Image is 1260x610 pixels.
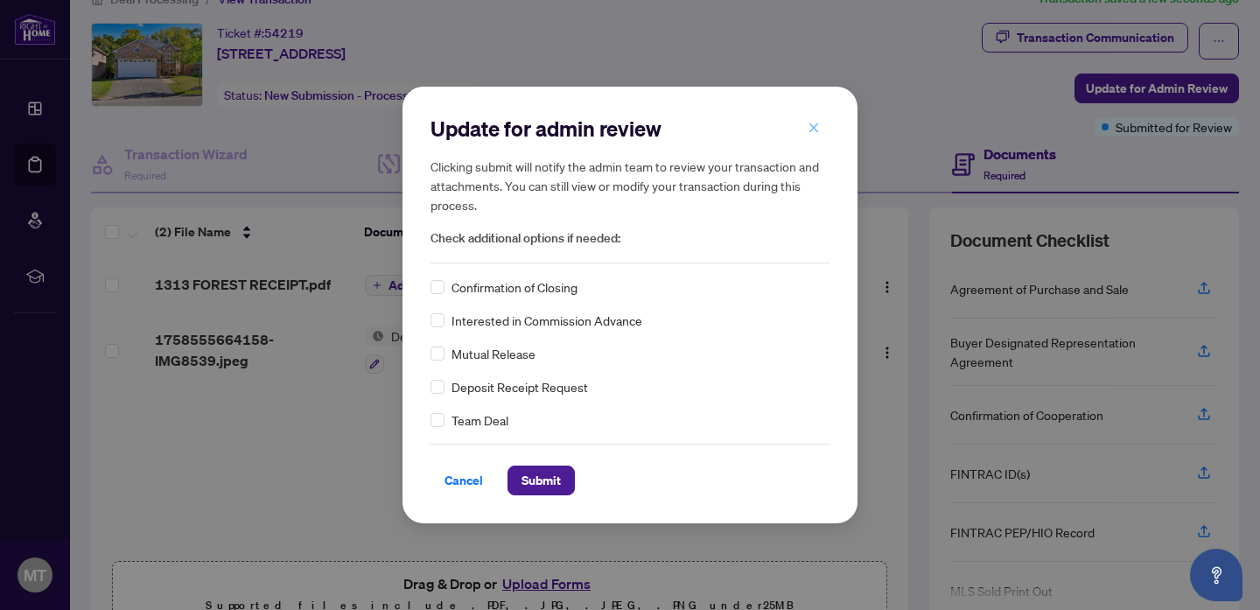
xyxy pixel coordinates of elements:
[451,410,508,430] span: Team Deal
[507,466,575,495] button: Submit
[1190,549,1242,601] button: Open asap
[451,377,588,396] span: Deposit Receipt Request
[451,277,577,297] span: Confirmation of Closing
[430,157,829,214] h5: Clicking submit will notify the admin team to review your transaction and attachments. You can st...
[808,122,820,134] span: close
[444,466,483,494] span: Cancel
[430,228,829,249] span: Check additional options if needed:
[451,344,535,363] span: Mutual Release
[430,115,829,143] h2: Update for admin review
[521,466,561,494] span: Submit
[430,466,497,495] button: Cancel
[451,311,642,330] span: Interested in Commission Advance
